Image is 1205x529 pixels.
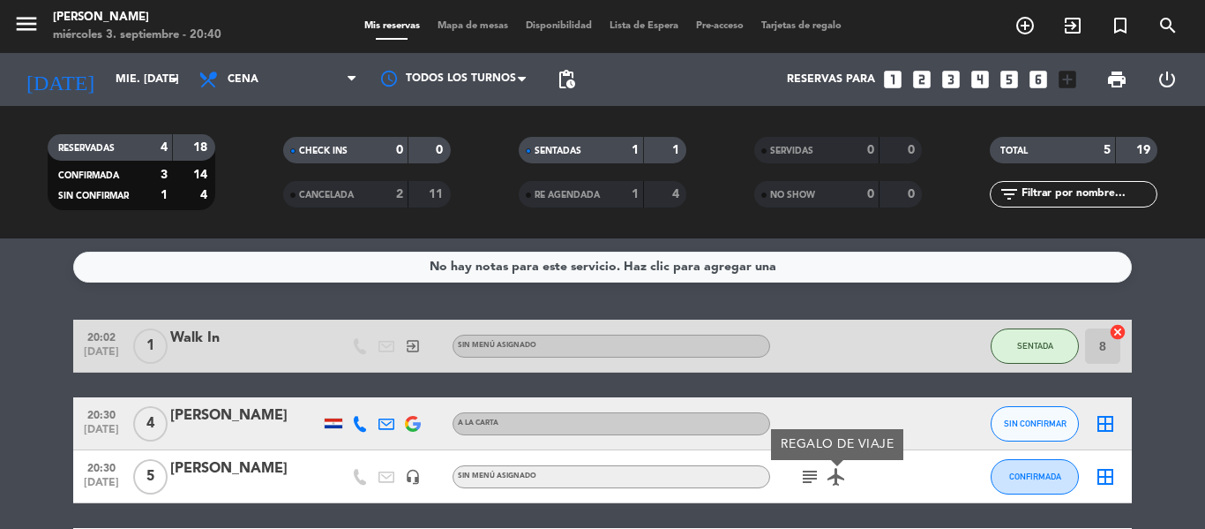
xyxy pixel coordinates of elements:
[133,459,168,495] span: 5
[170,404,320,427] div: [PERSON_NAME]
[429,188,446,200] strong: 11
[228,73,258,86] span: Cena
[53,9,221,26] div: [PERSON_NAME]
[164,69,185,90] i: arrow_drop_down
[79,404,123,424] span: 20:30
[908,144,918,156] strong: 0
[991,406,1079,442] button: SIN CONFIRMAR
[405,416,421,432] img: google-logo.png
[1156,69,1178,90] i: power_settings_new
[672,144,683,156] strong: 1
[1095,413,1116,435] i: border_all
[13,11,40,37] i: menu
[535,191,600,200] span: RE AGENDADA
[1109,323,1126,341] i: cancel
[991,329,1079,364] button: SENTADA
[771,429,903,460] div: REGALO DE VIAJE
[867,144,874,156] strong: 0
[1027,68,1050,91] i: looks_6
[517,21,601,31] span: Disponibilidad
[436,144,446,156] strong: 0
[79,457,123,477] span: 20:30
[79,477,123,497] span: [DATE]
[1136,144,1154,156] strong: 19
[133,406,168,442] span: 4
[396,144,403,156] strong: 0
[687,21,752,31] span: Pre-acceso
[200,189,211,201] strong: 4
[79,346,123,367] span: [DATE]
[910,68,933,91] i: looks_two
[969,68,992,91] i: looks_4
[79,424,123,444] span: [DATE]
[356,21,429,31] span: Mis reservas
[170,457,320,480] div: [PERSON_NAME]
[672,188,683,200] strong: 4
[1110,15,1131,36] i: turned_in_not
[556,69,577,90] span: pending_actions
[826,466,847,487] i: airplanemode_active
[161,169,168,181] strong: 3
[867,188,874,200] strong: 0
[1014,15,1036,36] i: add_circle_outline
[58,144,115,153] span: RESERVADAS
[601,21,687,31] span: Lista de Espera
[1009,472,1061,481] span: CONFIRMADA
[193,169,211,181] strong: 14
[58,171,119,180] span: CONFIRMADA
[1017,341,1053,351] span: SENTADA
[299,191,354,200] span: CANCELADA
[1004,419,1067,428] span: SIN CONFIRMAR
[998,68,1021,91] i: looks_5
[58,192,129,200] span: SIN CONFIRMAR
[1095,466,1116,487] i: border_all
[632,188,639,200] strong: 1
[1062,15,1083,36] i: exit_to_app
[770,191,815,200] span: NO SHOW
[53,26,221,44] div: miércoles 3. septiembre - 20:40
[1056,68,1079,91] i: add_box
[999,184,1020,205] i: filter_list
[1106,69,1127,90] span: print
[79,326,123,346] span: 20:02
[535,147,581,155] span: SENTADAS
[1157,15,1179,36] i: search
[881,68,904,91] i: looks_one
[193,141,211,154] strong: 18
[1104,144,1111,156] strong: 5
[458,342,536,349] span: Sin menú asignado
[787,73,875,86] span: Reservas para
[429,21,517,31] span: Mapa de mesas
[170,327,320,350] div: Walk In
[13,11,40,43] button: menu
[161,189,168,201] strong: 1
[939,68,962,91] i: looks_3
[13,60,107,99] i: [DATE]
[458,419,498,427] span: A LA CARTA
[799,466,820,487] i: subject
[908,188,918,200] strong: 0
[1020,185,1156,204] input: Filtrar por nombre...
[405,469,421,485] i: headset_mic
[396,188,403,200] strong: 2
[133,329,168,364] span: 1
[770,147,813,155] span: SERVIDAS
[161,141,168,154] strong: 4
[752,21,850,31] span: Tarjetas de regalo
[458,472,536,480] span: Sin menú asignado
[299,147,348,155] span: CHECK INS
[632,144,639,156] strong: 1
[1000,147,1028,155] span: TOTAL
[430,257,776,277] div: No hay notas para este servicio. Haz clic para agregar una
[991,459,1079,495] button: CONFIRMADA
[1141,53,1192,106] div: LOG OUT
[405,338,421,354] i: exit_to_app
